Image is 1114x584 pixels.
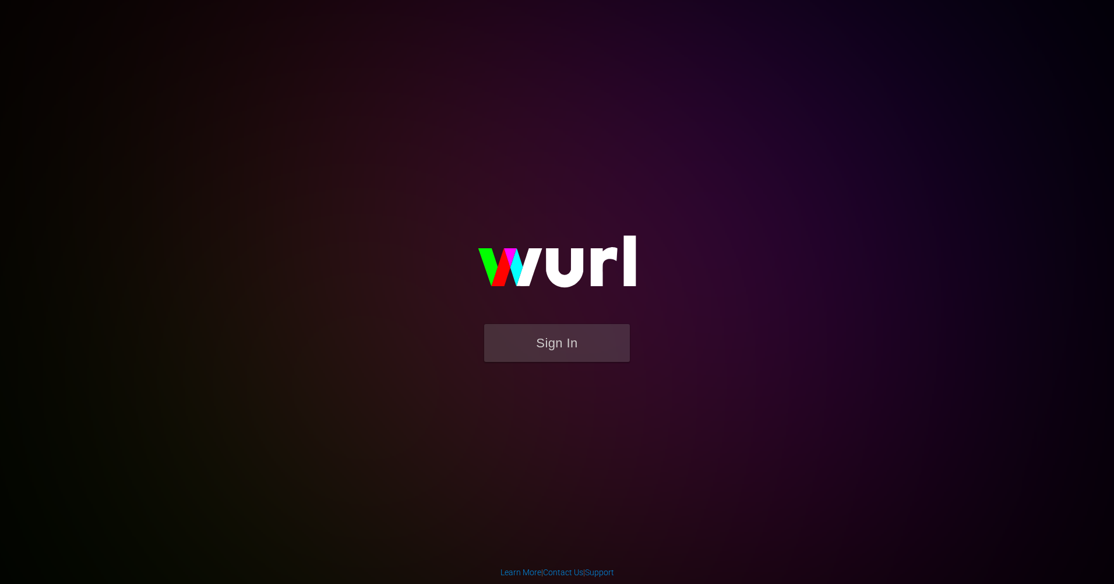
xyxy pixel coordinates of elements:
img: wurl-logo-on-black-223613ac3d8ba8fe6dc639794a292ebdb59501304c7dfd60c99c58986ef67473.svg [440,210,674,323]
a: Learn More [500,568,541,577]
button: Sign In [484,324,630,362]
a: Support [585,568,614,577]
div: | | [500,567,614,578]
a: Contact Us [543,568,583,577]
